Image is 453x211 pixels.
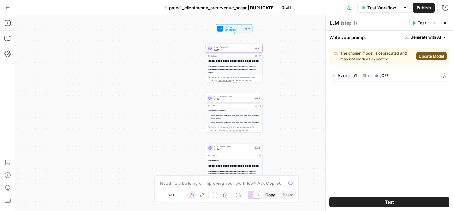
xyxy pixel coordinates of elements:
span: Workflow [225,26,243,28]
span: Copy the output [218,79,232,82]
span: LLM · Azure: o4-mini [214,95,252,98]
span: Test [385,199,394,205]
div: Output [211,54,253,57]
div: The chosen model is deprecated and may not work as expected. [334,51,414,62]
button: Paste [280,191,296,199]
div: Step 4 [254,146,261,150]
span: LLM [214,98,252,101]
div: This output is too large & has been abbreviated for review. to view the full content. [211,126,261,131]
span: Copy [265,192,275,198]
span: LLM [214,147,252,151]
div: Step 1 [254,47,261,50]
div: Write your prompt [326,31,453,44]
button: Test [409,19,429,27]
textarea: LLM [330,20,339,26]
span: Set Inputs [225,28,243,32]
div: Output [211,104,253,107]
span: | [359,72,363,78]
span: Copy the output [218,129,232,131]
div: Output [211,154,253,157]
div: Inputs [244,27,251,30]
button: Generate with AI [402,33,449,42]
button: Copy [263,191,278,199]
button: Publish [413,3,435,13]
div: This output is too large & has been abbreviated for review. to view the full content. [211,76,261,82]
button: Test Workflow [357,3,400,13]
span: precall_clientmemo_prerevenue_sagar | DUPLICATE [169,4,273,11]
div: EndOutput [206,193,262,202]
span: Streaming [363,73,381,78]
button: Test [329,197,449,207]
span: Draft [281,5,291,11]
span: Test Workflow [367,4,396,11]
span: Generate with AI [411,35,441,40]
div: WorkflowSet InputsInputs [206,24,262,33]
span: LLM · Azure: gpt-4.1 [214,145,252,148]
span: Paste [283,192,293,198]
div: Azure: o1 [337,74,357,78]
button: Update Model [416,52,447,60]
span: LLM [214,48,253,51]
span: Test [418,20,426,26]
span: Publish [417,4,431,11]
span: LLM · Azure: o1 [214,45,253,48]
span: ( step_1 ) [341,20,357,26]
span: OFF [381,73,389,78]
div: Step 2 [254,97,261,100]
span: 57% [168,192,175,198]
button: precall_clientmemo_prerevenue_sagar | DUPLICATE [159,3,277,13]
span: Update Model [419,53,444,59]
